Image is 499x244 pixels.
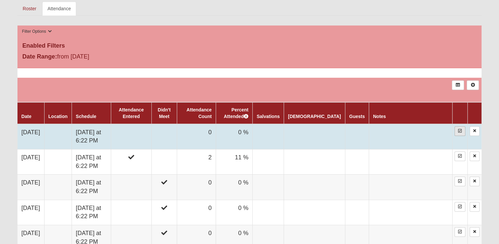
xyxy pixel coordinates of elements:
td: [DATE] [17,175,44,200]
a: Roster [17,2,42,16]
a: Schedule [76,114,96,119]
a: Delete [470,126,480,136]
td: [DATE] [17,200,44,225]
button: Filter Options [20,28,54,35]
a: Notes [373,114,386,119]
label: Date Range: [22,52,57,61]
a: Didn't Meet [158,107,171,119]
a: Enter Attendance [454,227,465,237]
a: Alt+N [467,80,479,90]
th: Salvations [253,102,284,124]
td: [DATE] at 6:22 PM [72,124,111,149]
th: Guests [345,102,369,124]
td: 0 % [216,124,252,149]
a: Export to Excel [452,80,464,90]
td: 0 % [216,200,252,225]
a: Percent Attended [224,107,248,119]
a: Delete [470,151,480,161]
th: [DEMOGRAPHIC_DATA] [284,102,345,124]
a: Enter Attendance [454,202,465,212]
a: Attendance Count [187,107,212,119]
td: 2 [177,149,216,174]
a: Enter Attendance [454,151,465,161]
a: Location [48,114,68,119]
a: Delete [470,202,480,212]
a: Enter Attendance [454,177,465,186]
td: 0 [177,200,216,225]
a: Date [21,114,31,119]
td: [DATE] at 6:22 PM [72,175,111,200]
td: 0 % [216,175,252,200]
td: [DATE] [17,149,44,174]
td: [DATE] [17,124,44,149]
div: from [DATE] [17,52,172,63]
a: Delete [470,227,480,237]
td: [DATE] at 6:22 PM [72,149,111,174]
a: Enter Attendance [454,126,465,136]
a: Delete [470,177,480,186]
a: Attendance [42,2,76,16]
td: 11 % [216,149,252,174]
td: 0 [177,124,216,149]
h4: Enabled Filters [22,42,477,50]
td: [DATE] at 6:22 PM [72,200,111,225]
a: Attendance Entered [119,107,144,119]
td: 0 [177,175,216,200]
